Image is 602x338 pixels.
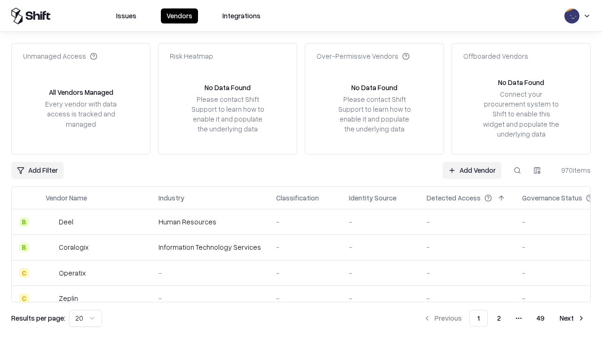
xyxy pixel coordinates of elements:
[427,242,507,252] div: -
[11,162,63,179] button: Add Filter
[19,268,29,277] div: C
[349,193,396,203] div: Identity Source
[19,293,29,303] div: C
[276,217,334,227] div: -
[19,217,29,227] div: B
[205,83,251,92] div: No Data Found
[443,162,501,179] a: Add Vendor
[59,217,73,227] div: Deel
[349,217,412,227] div: -
[161,8,198,23] button: Vendors
[349,242,412,252] div: -
[349,268,412,278] div: -
[469,310,488,327] button: 1
[170,51,213,61] div: Risk Heatmap
[158,242,261,252] div: Information Technology Services
[276,242,334,252] div: -
[158,217,261,227] div: Human Resources
[19,243,29,252] div: B
[217,8,266,23] button: Integrations
[46,243,55,252] img: Coralogix
[349,293,412,303] div: -
[111,8,142,23] button: Issues
[553,165,591,175] div: 970 items
[335,94,413,134] div: Please contact Shift Support to learn how to enable it and populate the underlying data
[276,193,319,203] div: Classification
[59,293,78,303] div: Zeplin
[46,293,55,303] img: Zeplin
[59,242,88,252] div: Coralogix
[158,293,261,303] div: -
[276,293,334,303] div: -
[158,268,261,278] div: -
[351,83,397,92] div: No Data Found
[11,313,65,323] p: Results per page:
[427,293,507,303] div: -
[529,310,552,327] button: 49
[482,89,560,139] div: Connect your procurement system to Shift to enable this widget and populate the underlying data
[46,217,55,227] img: Deel
[427,193,481,203] div: Detected Access
[59,268,86,278] div: Operatix
[189,94,267,134] div: Please contact Shift Support to learn how to enable it and populate the underlying data
[427,268,507,278] div: -
[427,217,507,227] div: -
[554,310,591,327] button: Next
[522,193,582,203] div: Governance Status
[498,77,544,87] div: No Data Found
[46,268,55,277] img: Operatix
[317,51,410,61] div: Over-Permissive Vendors
[158,193,184,203] div: Industry
[490,310,508,327] button: 2
[418,310,591,327] nav: pagination
[463,51,528,61] div: Offboarded Vendors
[23,51,97,61] div: Unmanaged Access
[42,99,120,129] div: Every vendor with data access is tracked and managed
[46,193,87,203] div: Vendor Name
[276,268,334,278] div: -
[49,87,113,97] div: All Vendors Managed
